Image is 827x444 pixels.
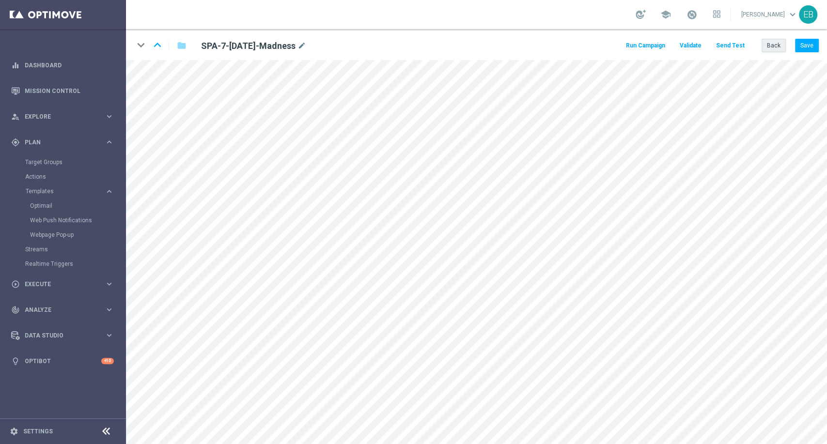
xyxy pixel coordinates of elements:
[11,112,105,121] div: Explore
[624,39,667,52] button: Run Campaign
[25,158,101,166] a: Target Groups
[11,113,114,121] button: person_search Explore keyboard_arrow_right
[11,280,105,289] div: Execute
[30,216,101,224] a: Web Push Notifications
[10,427,18,436] i: settings
[105,138,114,147] i: keyboard_arrow_right
[11,61,114,69] button: equalizer Dashboard
[30,213,125,228] div: Web Push Notifications
[105,279,114,289] i: keyboard_arrow_right
[297,40,306,52] i: mode_edit
[30,202,101,210] a: Optimail
[11,357,20,366] i: lightbulb
[740,7,799,22] a: [PERSON_NAME]keyboard_arrow_down
[25,245,101,253] a: Streams
[176,38,187,53] button: folder
[25,169,125,184] div: Actions
[105,305,114,314] i: keyboard_arrow_right
[11,87,114,95] button: Mission Control
[11,280,20,289] i: play_circle_outline
[25,348,101,374] a: Optibot
[11,52,114,78] div: Dashboard
[11,112,20,121] i: person_search
[105,331,114,340] i: keyboard_arrow_right
[11,306,105,314] div: Analyze
[105,187,114,196] i: keyboard_arrow_right
[795,39,819,52] button: Save
[11,280,114,288] button: play_circle_outline Execute keyboard_arrow_right
[11,61,20,70] i: equalizer
[177,40,187,51] i: folder
[25,52,114,78] a: Dashboard
[11,138,20,147] i: gps_fixed
[11,348,114,374] div: Optibot
[11,306,20,314] i: track_changes
[11,357,114,365] button: lightbulb Optibot +10
[26,188,105,194] div: Templates
[11,306,114,314] button: track_changes Analyze keyboard_arrow_right
[11,138,105,147] div: Plan
[680,42,702,49] span: Validate
[26,188,95,194] span: Templates
[660,9,671,20] span: school
[25,114,105,120] span: Explore
[787,9,798,20] span: keyboard_arrow_down
[715,39,746,52] button: Send Test
[762,39,786,52] button: Back
[11,331,105,340] div: Data Studio
[25,281,105,287] span: Execute
[30,231,101,239] a: Webpage Pop-up
[25,173,101,181] a: Actions
[105,112,114,121] i: keyboard_arrow_right
[101,358,114,364] div: +10
[25,260,101,268] a: Realtime Triggers
[25,242,125,257] div: Streams
[25,307,105,313] span: Analyze
[11,332,114,339] button: Data Studio keyboard_arrow_right
[23,429,53,434] a: Settings
[25,184,125,242] div: Templates
[25,155,125,169] div: Target Groups
[11,78,114,104] div: Mission Control
[799,5,817,24] div: EB
[30,199,125,213] div: Optimail
[678,39,703,52] button: Validate
[25,187,114,195] button: Templates keyboard_arrow_right
[201,40,296,52] h2: SPA-7-[DATE]-Madness
[25,257,125,271] div: Realtime Triggers
[25,139,105,145] span: Plan
[150,38,165,52] i: keyboard_arrow_up
[25,333,105,338] span: Data Studio
[11,138,114,146] button: gps_fixed Plan keyboard_arrow_right
[30,228,125,242] div: Webpage Pop-up
[25,78,114,104] a: Mission Control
